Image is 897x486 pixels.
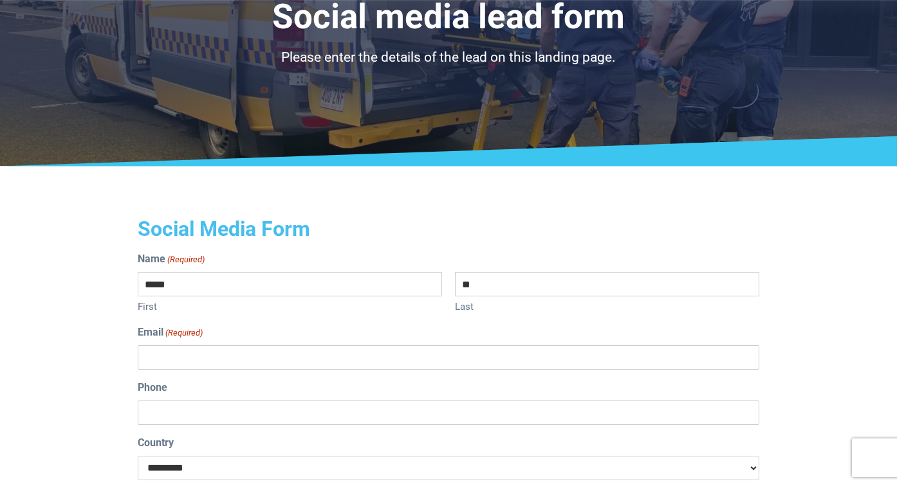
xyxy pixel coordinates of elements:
label: Country [138,435,174,451]
span: (Required) [166,253,205,266]
label: Email [138,325,203,340]
legend: Name [138,251,759,267]
span: (Required) [164,327,203,339]
label: Phone [138,380,167,395]
h2: Social Media Form [138,217,759,241]
p: Please enter the details of the lead on this landing page. [74,48,824,68]
label: Last [455,296,760,314]
label: First [138,296,443,314]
